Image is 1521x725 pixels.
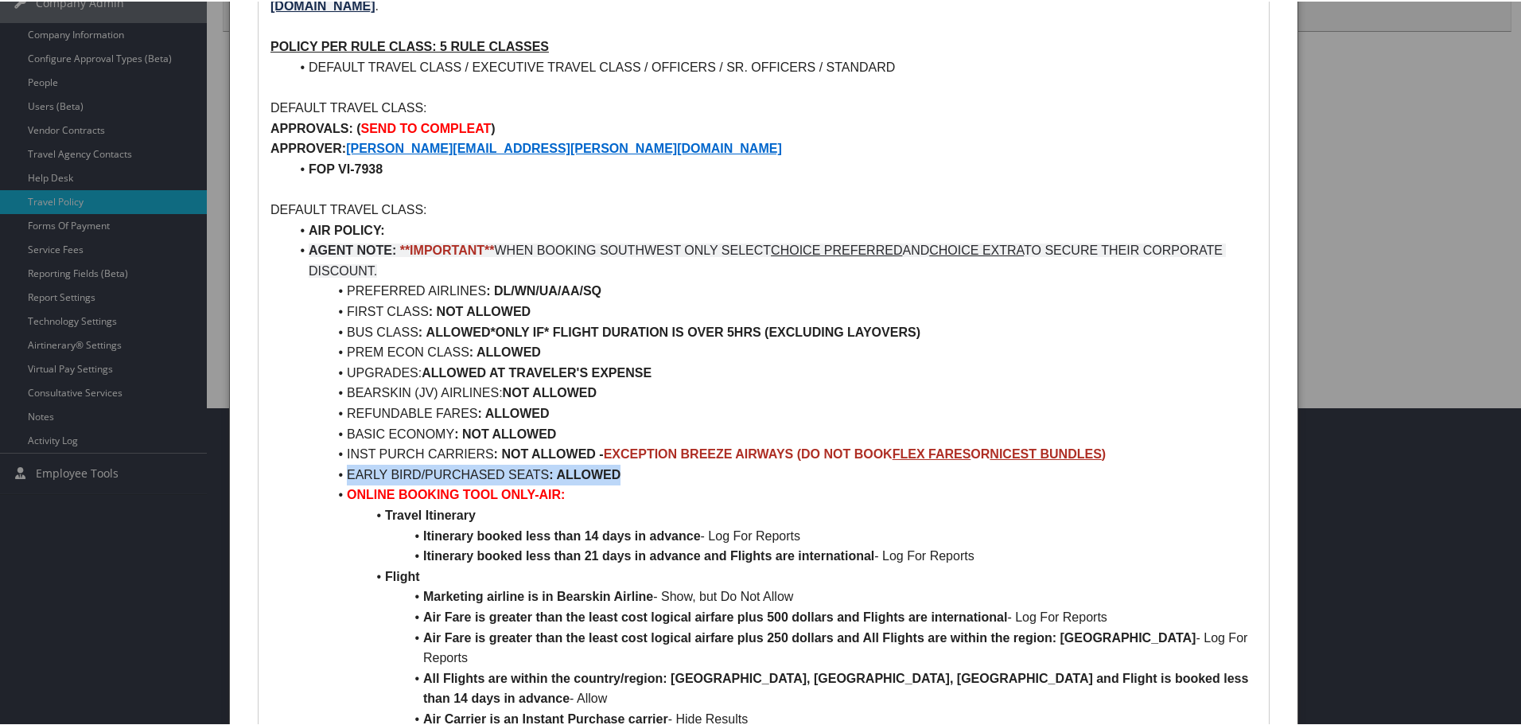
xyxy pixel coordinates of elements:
li: REFUNDABLE FARES [290,402,1257,423]
li: PREM ECON CLASS [290,341,1257,361]
strong: ONLINE BOOKING TOOL ONLY-AIR: [347,486,565,500]
u: FLEX FARES [893,446,971,459]
li: - Show, but Do Not Allow [290,585,1257,606]
strong: Itinerary booked less than 14 days in advance [423,528,701,541]
span: WHEN BOOKING SOUTHWEST ONLY SELECT [494,242,771,255]
li: - Log For Reports [290,524,1257,545]
strong: AIR POLICY: [309,222,385,236]
strong: : NOT ALLOWED [429,303,531,317]
a: [PERSON_NAME][EMAIL_ADDRESS][PERSON_NAME][DOMAIN_NAME] [346,140,782,154]
li: - Allow [290,667,1257,707]
li: PREFERRED AIRLINES [290,279,1257,300]
strong: APPROVALS: [270,120,353,134]
li: BEARSKIN (JV) AIRLINES: [290,381,1257,402]
li: EARLY BIRD/PURCHASED SEATS [290,463,1257,484]
li: BASIC ECONOMY [290,423,1257,443]
strong: APPROVER: [270,140,346,154]
strong: *ONLY IF* FLIGHT DURATION IS OVER 5HRS (EXCLUDING LAYOVERS) [490,324,920,337]
strong: ALLOWED AT TRAVELER'S EXPENSE [422,364,652,378]
strong: Travel Itinerary [385,507,476,520]
p: DEFAULT TRAVEL CLASS: [270,96,1257,117]
strong: SEND TO COMPLEAT [361,120,492,134]
strong: ( [356,120,360,134]
strong: Air Fare is greater than the least cost logical airfare plus 250 dollars and All Flights are with... [423,630,1196,643]
span: TO SECURE THEIR CORPORATE DISCOUNT. [309,242,1226,276]
strong: Itinerary booked less than 21 days in advance and Flights are international [423,548,874,561]
strong: ALLOWED [426,324,491,337]
li: BUS CLASS [290,321,1257,341]
u: NICEST BUNDLES [990,446,1101,459]
strong: Air Fare is greater than the least cost logical airfare plus 500 dollars and Flights are internat... [423,609,1007,622]
p: DEFAULT TRAVEL CLASS: [270,198,1257,219]
u: CHOICE PREFERRED [771,242,902,255]
li: FIRST CLASS [290,300,1257,321]
strong: FOP VI-7938 [309,161,383,174]
strong: ) [491,120,495,134]
strong: Marketing airline is in Bearskin Airline [423,588,653,602]
li: - Log For Reports [290,606,1257,626]
strong: : NOT ALLOWED [454,426,556,439]
strong: : ALLOWED [549,466,620,480]
strong: Air Carrier is an Instant Purchase carrier [423,711,668,724]
u: POLICY PER RULE CLASS: 5 RULE CLASSES [270,38,549,52]
span: AND [902,242,929,255]
strong: AGENT NOTE: [309,242,396,255]
strong: EXCEPTION BREEZE AIRWAYS (DO NOT BOOK OR ) [604,446,1106,459]
li: UPGRADES: [290,361,1257,382]
strong: : DL/WN/UA/AA/SQ [486,283,601,296]
li: DEFAULT TRAVEL CLASS / EXECUTIVE TRAVEL CLASS / OFFICERS / SR. OFFICERS / STANDARD [290,56,1257,76]
li: - Log For Reports [290,544,1257,565]
u: CHOICE EXTRA [929,242,1024,255]
strong: All Flights are within the country/region: [GEOGRAPHIC_DATA], [GEOGRAPHIC_DATA], [GEOGRAPHIC_DATA... [423,670,1252,704]
li: - Log For Reports [290,626,1257,667]
strong: : NOT ALLOWED - [494,446,604,459]
strong: Flight [385,568,420,582]
strong: : ALLOWED [469,344,541,357]
strong: NOT ALLOWED [503,384,597,398]
strong: : ALLOWED [477,405,549,419]
li: INST PURCH CARRIERS [290,442,1257,463]
strong: : [418,324,422,337]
